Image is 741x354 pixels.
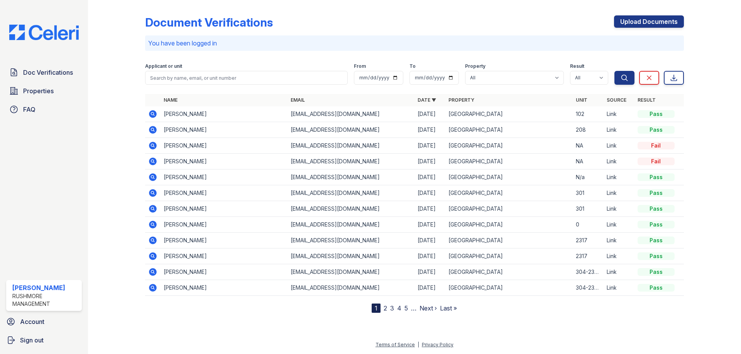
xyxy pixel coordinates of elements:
[638,284,675,292] div: Pass
[638,268,675,276] div: Pass
[404,304,408,312] a: 5
[418,97,436,103] a: Date ▼
[604,217,634,233] td: Link
[638,142,675,149] div: Fail
[414,122,445,138] td: [DATE]
[414,264,445,280] td: [DATE]
[638,237,675,244] div: Pass
[411,304,416,313] span: …
[161,233,288,248] td: [PERSON_NAME]
[414,106,445,122] td: [DATE]
[573,233,604,248] td: 2317
[445,185,572,201] td: [GEOGRAPHIC_DATA]
[3,332,85,348] a: Sign out
[288,169,414,185] td: [EMAIL_ADDRESS][DOMAIN_NAME]
[573,248,604,264] td: 2317
[448,97,474,103] a: Property
[414,169,445,185] td: [DATE]
[414,217,445,233] td: [DATE]
[145,71,348,85] input: Search by name, email, or unit number
[161,264,288,280] td: [PERSON_NAME]
[6,83,82,99] a: Properties
[288,217,414,233] td: [EMAIL_ADDRESS][DOMAIN_NAME]
[445,248,572,264] td: [GEOGRAPHIC_DATA]
[573,264,604,280] td: 304-2305
[570,63,584,69] label: Result
[604,185,634,201] td: Link
[573,154,604,169] td: NA
[161,248,288,264] td: [PERSON_NAME]
[161,106,288,122] td: [PERSON_NAME]
[3,25,85,40] img: CE_Logo_Blue-a8612792a0a2168367f1c8372b55b34899dd931a85d93a1a3d3e32e68fde9ad4.png
[384,304,387,312] a: 2
[414,185,445,201] td: [DATE]
[440,304,457,312] a: Last »
[20,336,44,345] span: Sign out
[354,63,366,69] label: From
[445,264,572,280] td: [GEOGRAPHIC_DATA]
[23,68,73,77] span: Doc Verifications
[418,342,419,347] div: |
[161,185,288,201] td: [PERSON_NAME]
[445,217,572,233] td: [GEOGRAPHIC_DATA]
[288,280,414,296] td: [EMAIL_ADDRESS][DOMAIN_NAME]
[161,280,288,296] td: [PERSON_NAME]
[376,342,415,347] a: Terms of Service
[604,106,634,122] td: Link
[573,169,604,185] td: N/a
[288,248,414,264] td: [EMAIL_ADDRESS][DOMAIN_NAME]
[288,185,414,201] td: [EMAIL_ADDRESS][DOMAIN_NAME]
[604,233,634,248] td: Link
[604,248,634,264] td: Link
[573,201,604,217] td: 301
[397,304,401,312] a: 4
[291,97,305,103] a: Email
[145,63,182,69] label: Applicant or unit
[573,122,604,138] td: 208
[573,106,604,122] td: 102
[638,126,675,134] div: Pass
[414,154,445,169] td: [DATE]
[638,110,675,118] div: Pass
[445,201,572,217] td: [GEOGRAPHIC_DATA]
[445,122,572,138] td: [GEOGRAPHIC_DATA]
[638,97,656,103] a: Result
[288,154,414,169] td: [EMAIL_ADDRESS][DOMAIN_NAME]
[573,185,604,201] td: 301
[604,264,634,280] td: Link
[414,248,445,264] td: [DATE]
[445,280,572,296] td: [GEOGRAPHIC_DATA]
[607,97,626,103] a: Source
[414,138,445,154] td: [DATE]
[638,252,675,260] div: Pass
[422,342,453,347] a: Privacy Policy
[638,221,675,228] div: Pass
[445,138,572,154] td: [GEOGRAPHIC_DATA]
[576,97,587,103] a: Unit
[638,158,675,165] div: Fail
[3,314,85,329] a: Account
[23,105,36,114] span: FAQ
[604,138,634,154] td: Link
[12,292,79,308] div: Rushmore Management
[414,280,445,296] td: [DATE]
[390,304,394,312] a: 3
[6,65,82,80] a: Doc Verifications
[409,63,416,69] label: To
[604,201,634,217] td: Link
[638,173,675,181] div: Pass
[288,233,414,248] td: [EMAIL_ADDRESS][DOMAIN_NAME]
[638,205,675,213] div: Pass
[445,233,572,248] td: [GEOGRAPHIC_DATA]
[23,86,54,96] span: Properties
[604,280,634,296] td: Link
[614,15,684,28] a: Upload Documents
[573,138,604,154] td: NA
[465,63,486,69] label: Property
[420,304,437,312] a: Next ›
[145,15,273,29] div: Document Verifications
[604,169,634,185] td: Link
[372,304,381,313] div: 1
[161,201,288,217] td: [PERSON_NAME]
